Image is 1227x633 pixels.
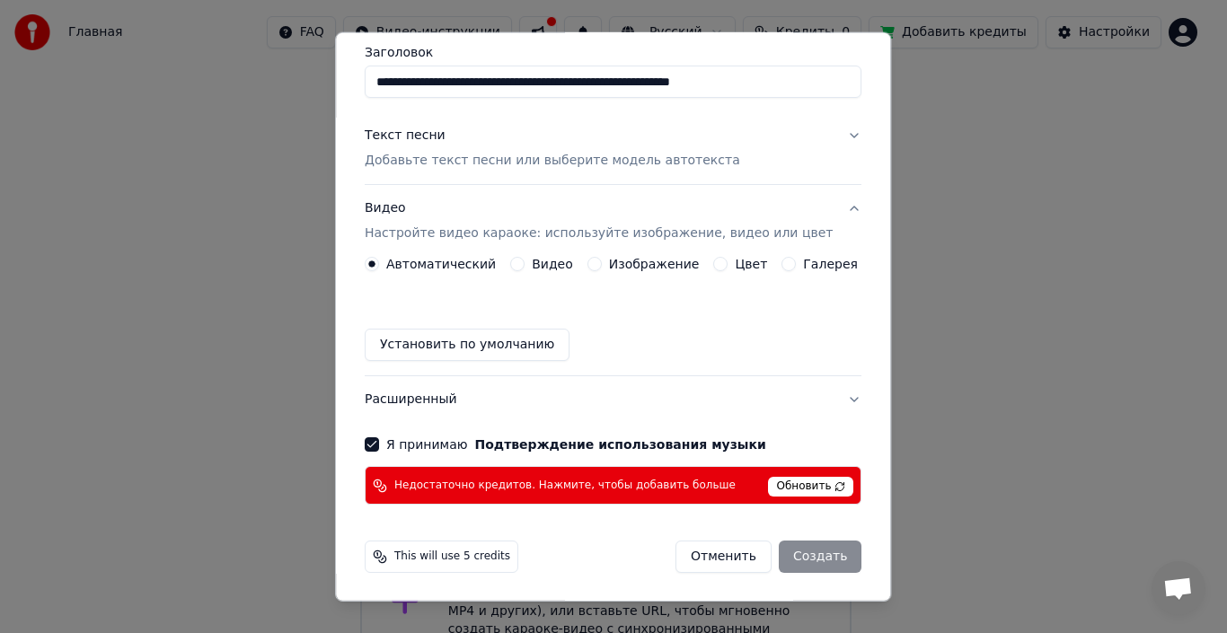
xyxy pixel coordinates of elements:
span: This will use 5 credits [394,549,510,564]
span: Обновить [769,477,854,497]
label: Цвет [736,258,768,270]
label: Видео [532,258,573,270]
button: ВидеоНастройте видео караоке: используйте изображение, видео или цвет [365,185,861,257]
span: Недостаточно кредитов. Нажмите, чтобы добавить больше [394,479,736,493]
button: Отменить [675,541,772,573]
label: Заголовок [365,46,861,58]
label: Автоматический [386,258,496,270]
button: Расширенный [365,376,861,423]
label: Я принимаю [386,438,766,451]
button: Установить по умолчанию [365,329,569,361]
label: Галерея [804,258,859,270]
p: Настройте видео караоке: используйте изображение, видео или цвет [365,224,833,242]
div: Видео [365,199,833,242]
button: Текст песниДобавьте текст песни или выберите модель автотекста [365,112,861,184]
div: ВидеоНастройте видео караоке: используйте изображение, видео или цвет [365,257,861,375]
p: Добавьте текст песни или выберите модель автотекста [365,152,740,170]
label: Изображение [609,258,700,270]
div: Текст песни [365,127,446,145]
button: Я принимаю [475,438,766,451]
